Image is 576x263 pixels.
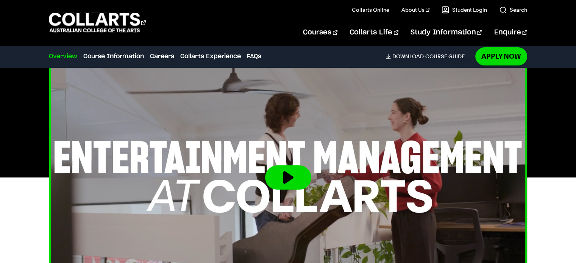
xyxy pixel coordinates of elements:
[475,47,527,65] a: Apply Now
[49,52,77,61] a: Overview
[49,12,146,33] div: Go to homepage
[247,52,261,61] a: FAQs
[494,20,527,45] a: Enquire
[411,20,482,45] a: Study Information
[499,6,527,14] a: Search
[392,53,424,60] span: Download
[350,20,398,45] a: Collarts Life
[352,6,389,14] a: Collarts Online
[401,6,429,14] a: About Us
[303,20,337,45] a: Courses
[150,52,174,61] a: Careers
[180,52,241,61] a: Collarts Experience
[442,6,487,14] a: Student Login
[386,53,471,60] a: DownloadCourse Guide
[83,52,144,61] a: Course Information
